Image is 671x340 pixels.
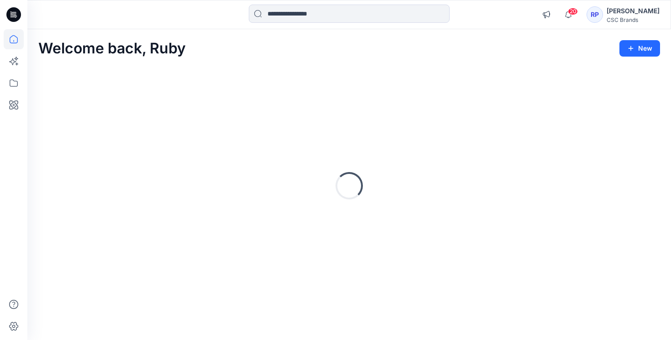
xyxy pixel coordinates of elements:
[619,40,660,57] button: New
[568,8,578,15] span: 20
[587,6,603,23] div: RP
[38,40,186,57] h2: Welcome back, Ruby
[607,16,660,23] div: CSC Brands
[607,5,660,16] div: [PERSON_NAME]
